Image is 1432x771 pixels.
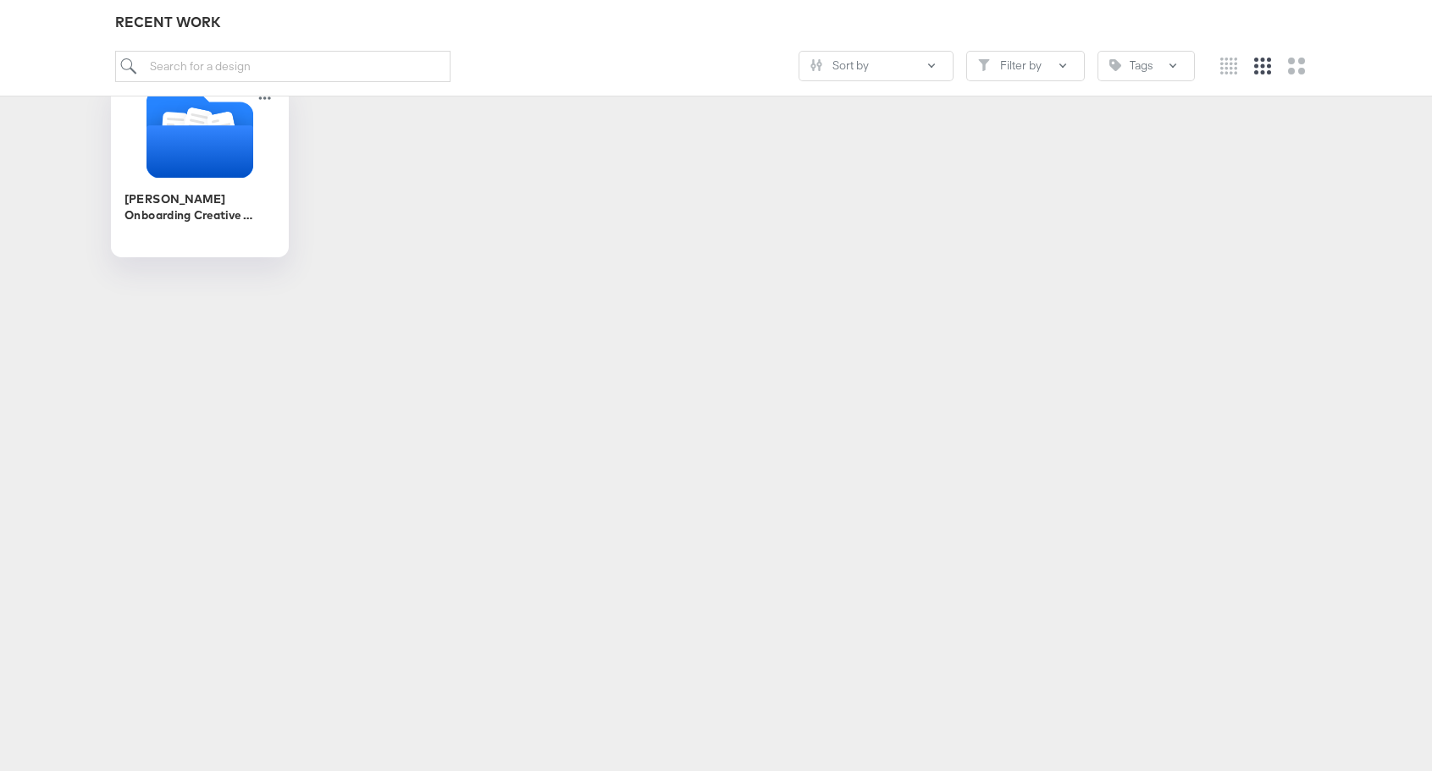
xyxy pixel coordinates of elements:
svg: Sliders [810,59,822,71]
svg: Tag [1109,59,1121,71]
button: TagTags [1097,51,1195,81]
svg: Large grid [1288,58,1305,74]
svg: Medium grid [1254,58,1271,74]
input: Search for a design [115,51,451,82]
div: [PERSON_NAME] Onboarding Creative Overlays [124,190,275,223]
button: FilterFilter by [966,51,1085,81]
svg: Folder [111,89,289,178]
div: [PERSON_NAME] Onboarding Creative Overlays [111,80,289,257]
button: SlidersSort by [799,51,954,81]
div: RECENT WORK [115,13,1318,32]
svg: Small grid [1220,58,1237,74]
svg: Filter [978,59,990,71]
